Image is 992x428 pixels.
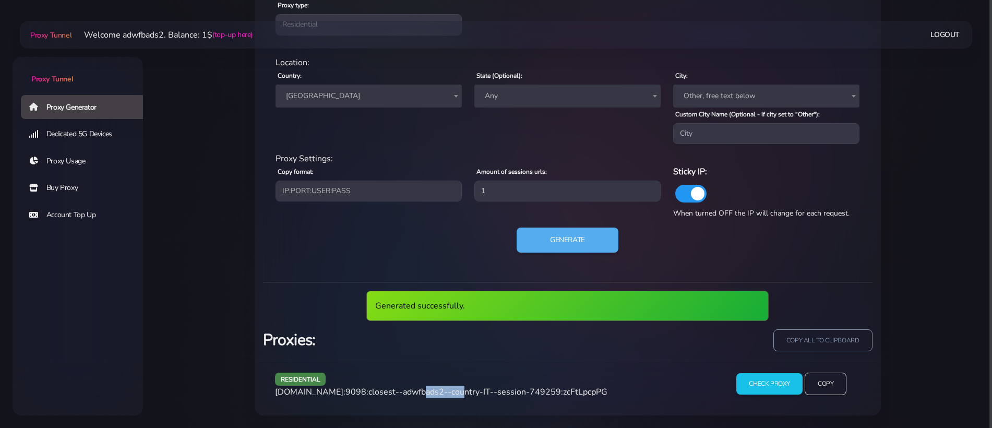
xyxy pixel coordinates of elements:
[263,329,561,351] h3: Proxies:
[21,149,151,173] a: Proxy Usage
[278,1,309,10] label: Proxy type:
[675,110,820,119] label: Custom City Name (Optional - If city set to "Other"):
[276,85,462,108] span: Italy
[275,386,607,398] span: [DOMAIN_NAME]:9098:closest--adwfbads2--country-IT--session-749259:zcFtLpcpPG
[212,29,253,40] a: (top-up here)
[838,257,979,415] iframe: Webchat Widget
[675,71,688,80] label: City:
[773,329,873,352] input: copy all to clipboard
[930,25,960,44] a: Logout
[517,228,618,253] button: Generate
[476,71,522,80] label: State (Optional):
[269,152,866,165] div: Proxy Settings:
[282,89,456,103] span: Italy
[278,167,314,176] label: Copy format:
[30,30,71,40] span: Proxy Tunnel
[28,27,71,43] a: Proxy Tunnel
[31,74,73,84] span: Proxy Tunnel
[673,85,859,108] span: Other, free text below
[21,122,151,146] a: Dedicated 5G Devices
[736,373,803,395] input: Check Proxy
[679,89,853,103] span: Other, free text below
[275,373,326,386] span: residential
[673,208,850,218] span: When turned OFF the IP will change for each request.
[21,203,151,227] a: Account Top Up
[474,85,661,108] span: Any
[805,373,846,395] input: Copy
[21,176,151,200] a: Buy Proxy
[278,71,302,80] label: Country:
[13,57,143,85] a: Proxy Tunnel
[673,165,859,179] h6: Sticky IP:
[673,123,859,144] input: City
[476,167,547,176] label: Amount of sessions urls:
[269,56,866,69] div: Location:
[21,95,151,119] a: Proxy Generator
[366,291,769,321] div: Generated successfully.
[71,29,253,41] li: Welcome adwfbads2. Balance: 1$
[481,89,654,103] span: Any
